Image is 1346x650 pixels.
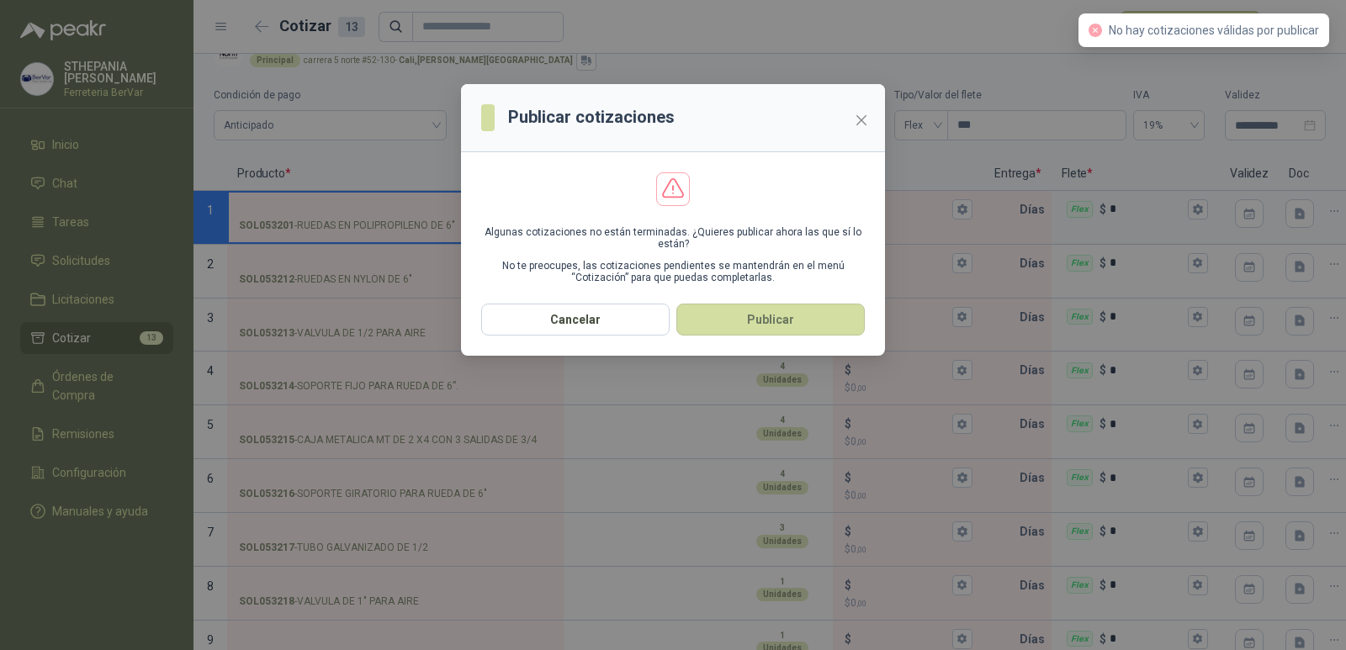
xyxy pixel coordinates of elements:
button: Cancelar [481,304,670,336]
button: Publicar [676,304,865,336]
p: No te preocupes, las cotizaciones pendientes se mantendrán en el menú “Cotización” para que pueda... [481,260,865,283]
h3: Publicar cotizaciones [508,104,675,130]
span: close [855,114,868,127]
button: Close [848,107,875,134]
p: Algunas cotizaciones no están terminadas. ¿Quieres publicar ahora las que sí lo están? [481,226,865,250]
